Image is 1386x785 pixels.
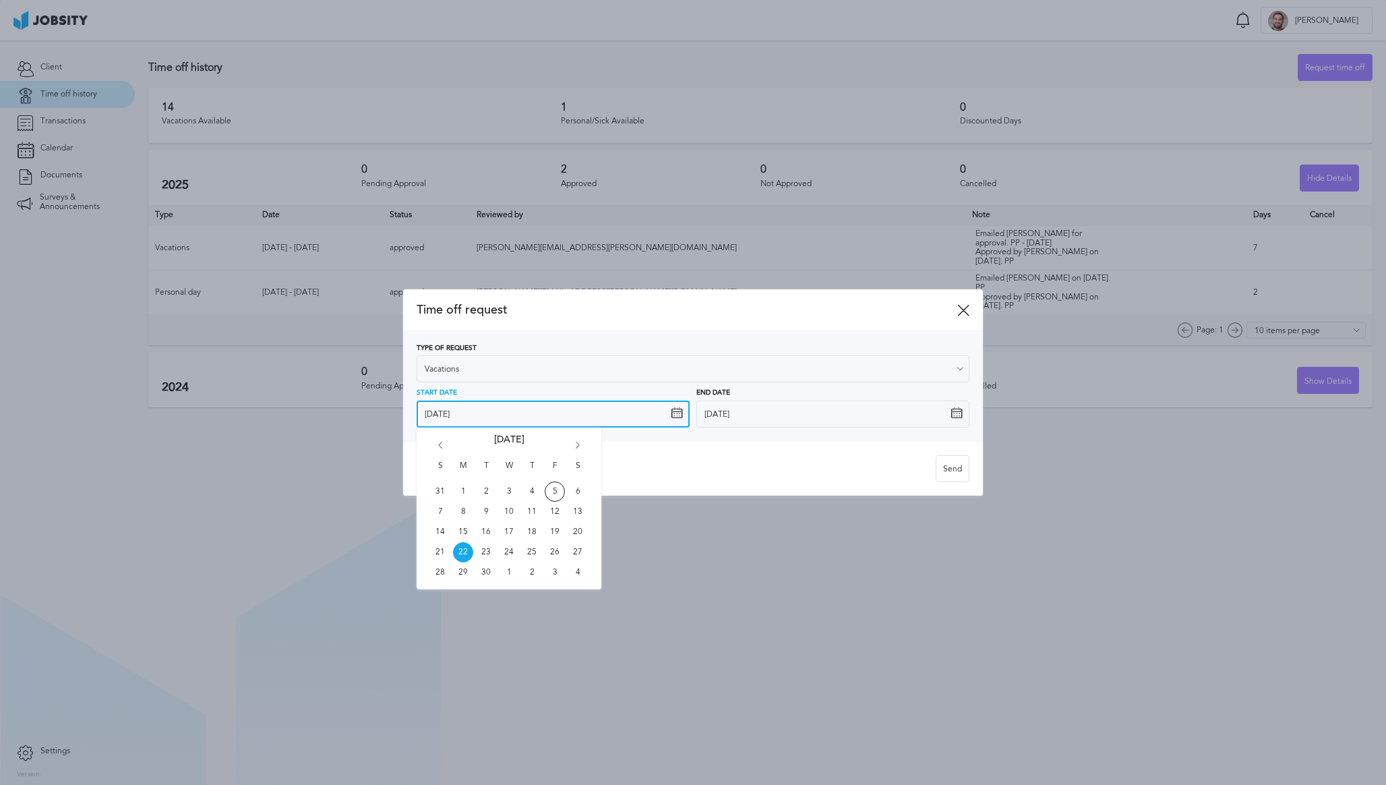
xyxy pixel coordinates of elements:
[936,455,969,482] button: Send
[522,542,542,562] span: Thu Sep 25 2025
[522,522,542,542] span: Thu Sep 18 2025
[568,522,588,542] span: Sat Sep 20 2025
[568,502,588,522] span: Sat Sep 13 2025
[499,542,519,562] span: Wed Sep 24 2025
[545,482,565,502] span: Fri Sep 05 2025
[499,522,519,542] span: Wed Sep 17 2025
[568,542,588,562] span: Sat Sep 27 2025
[696,389,730,397] span: End Date
[936,456,969,483] div: Send
[430,542,450,562] span: Sun Sep 21 2025
[545,562,565,583] span: Fri Oct 03 2025
[453,482,473,502] span: Mon Sep 01 2025
[476,502,496,522] span: Tue Sep 09 2025
[453,542,473,562] span: Mon Sep 22 2025
[568,562,588,583] span: Sat Oct 04 2025
[499,461,519,482] span: W
[453,461,473,482] span: M
[453,562,473,583] span: Mon Sep 29 2025
[499,562,519,583] span: Wed Oct 01 2025
[453,522,473,542] span: Mon Sep 15 2025
[434,442,446,454] i: Go back 1 month
[499,502,519,522] span: Wed Sep 10 2025
[545,502,565,522] span: Fri Sep 12 2025
[476,482,496,502] span: Tue Sep 02 2025
[522,461,542,482] span: T
[417,389,457,397] span: Start Date
[430,522,450,542] span: Sun Sep 14 2025
[522,482,542,502] span: Thu Sep 04 2025
[430,461,450,482] span: S
[476,562,496,583] span: Tue Sep 30 2025
[545,461,565,482] span: F
[522,562,542,583] span: Thu Oct 02 2025
[453,502,473,522] span: Mon Sep 08 2025
[476,461,496,482] span: T
[430,502,450,522] span: Sun Sep 07 2025
[430,482,450,502] span: Sun Aug 31 2025
[568,482,588,502] span: Sat Sep 06 2025
[568,461,588,482] span: S
[499,482,519,502] span: Wed Sep 03 2025
[494,434,524,461] span: [DATE]
[476,522,496,542] span: Tue Sep 16 2025
[417,345,477,353] span: Type of Request
[476,542,496,562] span: Tue Sep 23 2025
[545,522,565,542] span: Fri Sep 19 2025
[545,542,565,562] span: Fri Sep 26 2025
[572,442,584,454] i: Go forward 1 month
[522,502,542,522] span: Thu Sep 11 2025
[417,303,957,317] span: Time off request
[430,562,450,583] span: Sun Sep 28 2025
